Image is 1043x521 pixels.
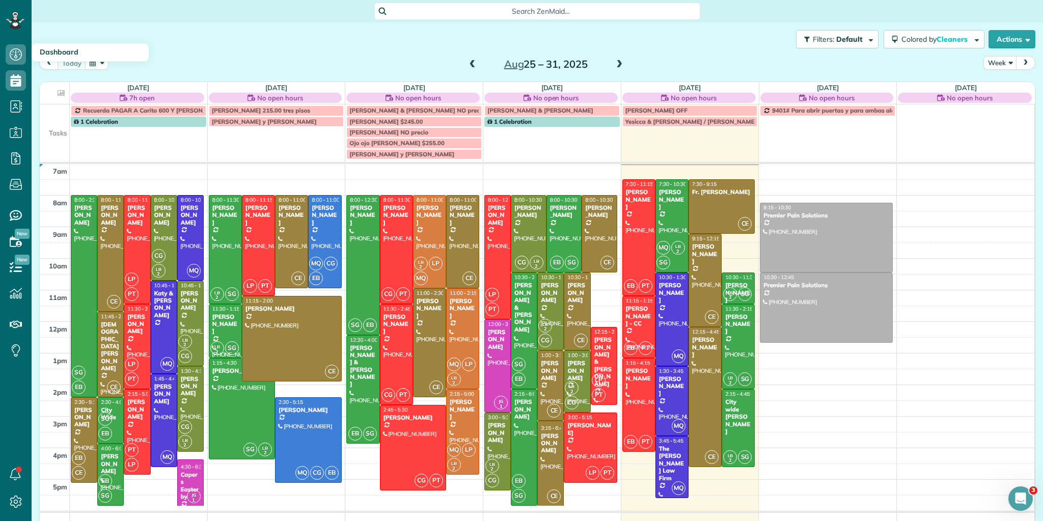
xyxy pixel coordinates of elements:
[74,204,94,226] div: [PERSON_NAME]
[512,474,526,488] span: EB
[178,349,192,363] span: CG
[262,445,268,451] span: LB
[381,388,395,402] span: CG
[541,425,565,431] span: 3:15 - 6:45
[567,352,592,359] span: 1:00 - 3:00
[725,391,750,397] span: 2:15 - 4:45
[212,306,240,312] span: 11:30 - 1:15
[349,139,444,147] span: Ojo ojo [PERSON_NAME] $255.00
[487,106,593,114] span: [PERSON_NAME] & [PERSON_NAME]
[487,422,508,444] div: [PERSON_NAME]
[363,318,377,332] span: EB
[462,271,476,285] span: CE
[817,84,839,92] a: [DATE]
[125,458,139,472] span: LP
[542,321,548,327] span: LB
[626,181,653,187] span: 7:30 - 11:15
[325,365,339,378] span: CE
[245,297,273,304] span: 11:15 - 2:00
[101,313,128,320] span: 11:45 - 2:30
[705,310,719,324] span: CE
[416,297,443,319] div: [PERSON_NAME]
[98,412,112,426] span: SG
[211,347,224,357] small: 2
[728,290,733,295] span: LB
[160,450,174,464] span: MQ
[154,383,174,405] div: [PERSON_NAME]
[659,437,683,444] span: 3:45 - 5:45
[586,466,599,480] span: LP
[625,106,688,114] span: [PERSON_NAME] OFF
[705,450,719,464] span: CE
[692,181,717,187] span: 7:30 - 9:15
[311,204,338,226] div: [PERSON_NAME]
[550,204,579,219] div: [PERSON_NAME]
[295,466,309,480] span: MQ
[675,243,681,249] span: LB
[462,358,476,371] span: LP
[738,217,752,231] span: CE
[658,445,685,482] div: The [PERSON_NAME] Law Firm
[180,290,201,312] div: [PERSON_NAME]
[449,297,476,319] div: [PERSON_NAME]
[692,243,719,265] div: [PERSON_NAME]
[350,197,377,203] span: 8:00 - 12:30
[416,204,443,226] div: [PERSON_NAME]
[245,197,273,203] span: 8:00 - 11:15
[349,344,376,388] div: [PERSON_NAME] & [PERSON_NAME]
[125,272,139,286] span: LP
[692,336,719,358] div: [PERSON_NAME]
[191,492,196,498] span: JG
[565,256,579,269] span: SG
[639,279,652,293] span: PT
[180,375,201,397] div: [PERSON_NAME]
[534,258,539,264] span: LB
[541,274,568,281] span: 10:30 - 1:00
[672,247,684,257] small: 2
[265,84,287,92] a: [DATE]
[728,375,733,380] span: LB
[515,256,529,269] span: CG
[514,282,534,333] div: [PERSON_NAME] & [PERSON_NAME]
[569,383,574,389] span: LB
[983,56,1017,70] button: Week
[181,197,208,203] span: 8:00 - 10:45
[349,118,423,125] span: [PERSON_NAME] $245.00
[258,279,272,293] span: PT
[72,451,86,465] span: EB
[658,282,685,304] div: [PERSON_NAME]
[487,118,532,125] span: 1 Celebration
[567,360,587,381] div: [PERSON_NAME]
[278,406,338,414] div: [PERSON_NAME]
[383,306,411,312] span: 11:30 - 2:45
[429,380,443,394] span: CE
[127,313,147,335] div: [PERSON_NAME]
[181,282,208,289] span: 10:45 - 1:30
[403,84,425,92] a: [DATE]
[1008,486,1033,511] iframe: Intercom live chat
[550,256,564,269] span: EB
[625,367,652,389] div: [PERSON_NAME]
[429,474,443,487] span: PT
[567,414,592,421] span: 3:00 - 5:15
[724,293,736,303] small: 2
[154,282,182,289] span: 10:45 - 1:45
[763,274,794,281] span: 10:30 - 12:45
[451,375,457,380] span: LB
[539,324,552,334] small: 2
[955,84,977,92] a: [DATE]
[659,181,687,187] span: 7:30 - 10:30
[152,269,165,279] small: 2
[724,456,736,465] small: 2
[692,235,720,242] span: 9:15 - 12:15
[447,358,461,371] span: MQ
[212,106,310,114] span: [PERSON_NAME] 215.00 tres pisos
[512,358,526,371] span: SG
[101,399,125,405] span: 2:30 - 4:00
[738,287,752,301] span: SG
[125,358,139,371] span: LP
[487,328,508,350] div: [PERSON_NAME]
[594,336,614,388] div: [PERSON_NAME] & [PERSON_NAME]
[626,360,650,366] span: 1:15 - 4:15
[600,256,614,269] span: CE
